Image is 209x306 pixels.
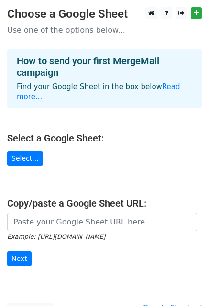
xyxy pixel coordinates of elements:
[7,233,105,240] small: Example: [URL][DOMAIN_NAME]
[17,55,192,78] h4: How to send your first MergeMail campaign
[7,251,32,266] input: Next
[17,82,192,102] p: Find your Google Sheet in the box below
[7,132,202,144] h4: Select a Google Sheet:
[7,25,202,35] p: Use one of the options below...
[7,198,202,209] h4: Copy/paste a Google Sheet URL:
[17,82,180,101] a: Read more...
[7,213,197,231] input: Paste your Google Sheet URL here
[7,7,202,21] h3: Choose a Google Sheet
[7,151,43,166] a: Select...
